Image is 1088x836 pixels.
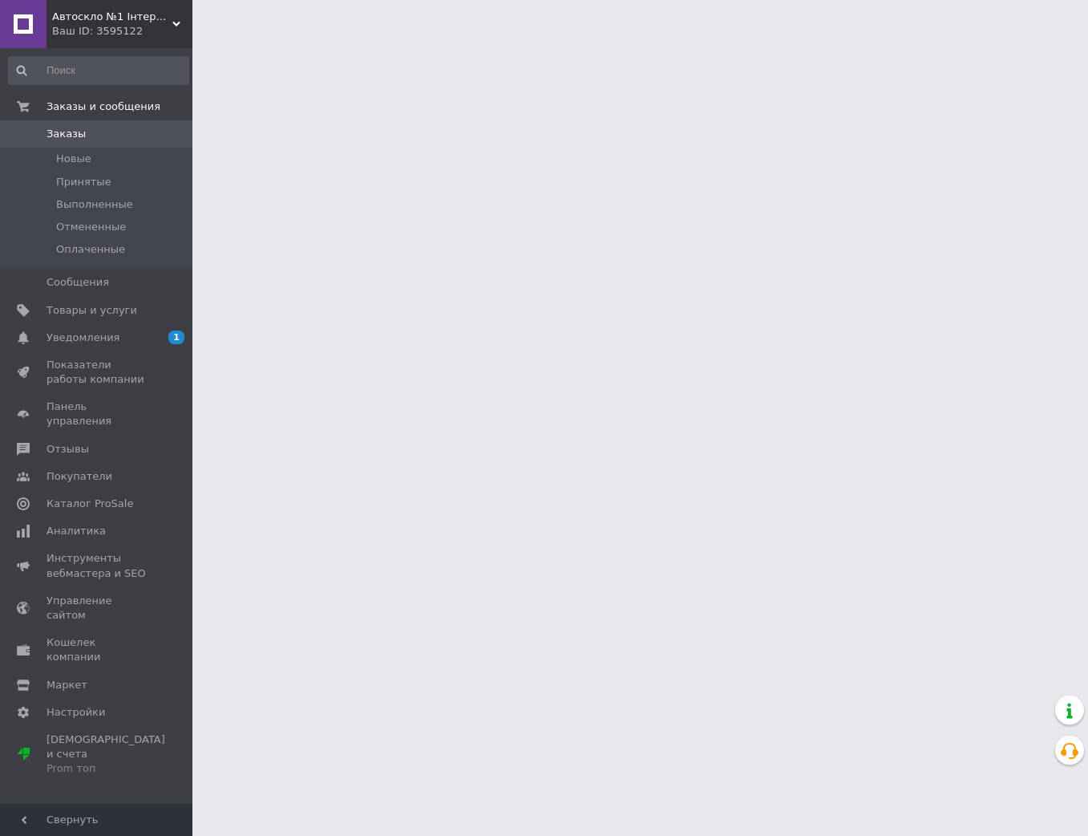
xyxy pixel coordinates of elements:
[47,99,160,114] span: Заказы и сообщения
[47,442,89,457] span: Отзывы
[47,331,119,345] span: Уведомления
[47,469,112,484] span: Покупатели
[47,551,148,580] span: Инструменты вебмастера и SEO
[47,678,87,692] span: Маркет
[47,733,165,777] span: [DEMOGRAPHIC_DATA] и счета
[56,220,126,234] span: Отмененные
[47,705,105,720] span: Настройки
[47,358,148,387] span: Показатели работы компании
[52,10,172,24] span: Автоскло №1 Інтернет-магазин "PROGLASSAUTO"®
[47,524,106,538] span: Аналитика
[47,127,86,141] span: Заказы
[168,331,184,344] span: 1
[52,24,192,39] div: Ваш ID: 3595122
[47,303,137,318] span: Товары и услуги
[47,275,109,290] span: Сообщения
[56,152,91,166] span: Новые
[47,635,148,664] span: Кошелек компании
[56,242,125,257] span: Оплаченные
[47,594,148,623] span: Управление сайтом
[8,56,189,85] input: Поиск
[47,497,133,511] span: Каталог ProSale
[56,175,111,189] span: Принятые
[47,400,148,428] span: Панель управления
[47,761,165,776] div: Prom топ
[56,197,133,212] span: Выполненные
